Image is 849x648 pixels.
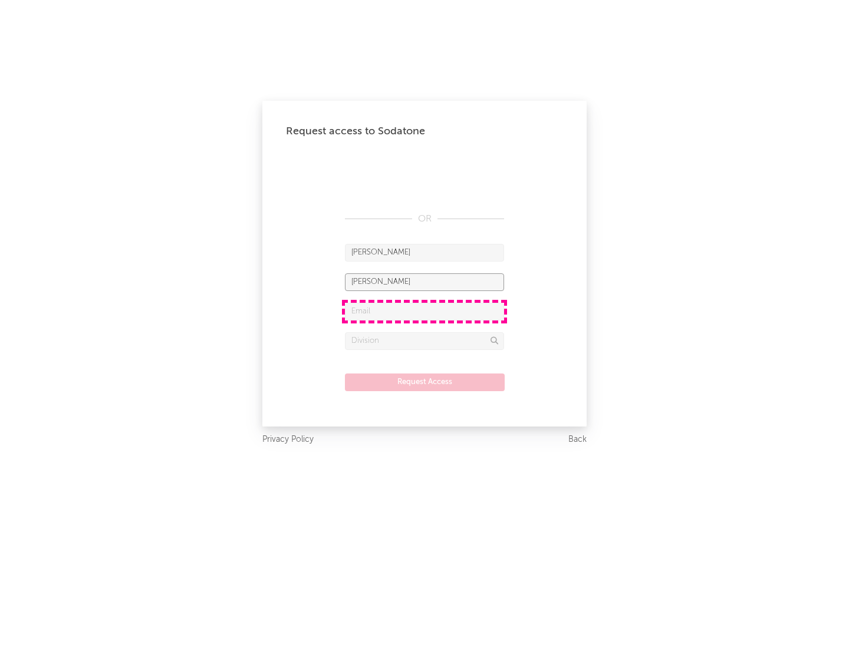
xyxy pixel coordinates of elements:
[345,244,504,262] input: First Name
[568,432,587,447] a: Back
[345,212,504,226] div: OR
[345,332,504,350] input: Division
[286,124,563,138] div: Request access to Sodatone
[345,273,504,291] input: Last Name
[262,432,314,447] a: Privacy Policy
[345,303,504,320] input: Email
[345,373,505,391] button: Request Access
